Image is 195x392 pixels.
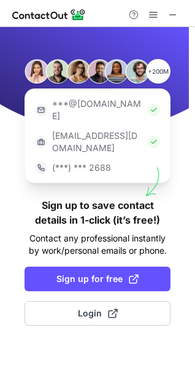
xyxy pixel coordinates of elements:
img: Person #2 [45,59,70,84]
button: Login [25,301,170,326]
img: Person #5 [104,59,129,84]
img: https://contactout.com/extension/app/static/media/login-email-icon.f64bce713bb5cd1896fef81aa7b14a... [35,104,47,116]
img: ContactOut v5.3.10 [12,7,86,22]
span: Sign up for free [56,273,139,285]
button: Sign up for free [25,267,170,291]
img: Person #4 [87,59,112,84]
h1: Sign up to save contact details in 1-click (it’s free!) [25,198,170,227]
img: Check Icon [148,136,160,148]
img: Person #6 [125,59,150,84]
span: Login [78,307,118,319]
img: Person #3 [66,59,91,84]
p: +200M [146,59,170,84]
img: Person #1 [25,59,49,84]
p: ***@[DOMAIN_NAME] [52,98,143,122]
img: https://contactout.com/extension/app/static/media/login-work-icon.638a5007170bc45168077fde17b29a1... [35,136,47,148]
img: Check Icon [148,104,160,116]
img: https://contactout.com/extension/app/static/media/login-phone-icon.bacfcb865e29de816d437549d7f4cb... [35,162,47,174]
p: Contact any professional instantly by work/personal emails or phone. [25,232,170,257]
p: [EMAIL_ADDRESS][DOMAIN_NAME] [52,130,143,154]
